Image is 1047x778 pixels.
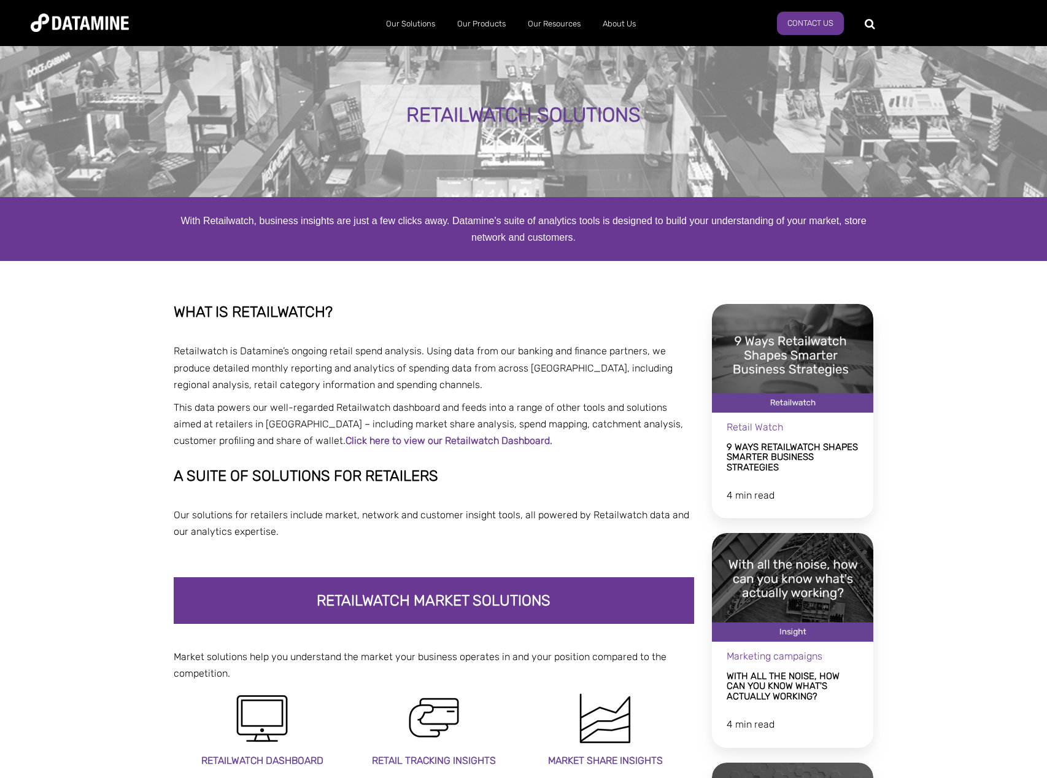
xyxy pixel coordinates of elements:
strong: Retailwatch Dashboard [201,755,323,766]
a: Click here to view our Retailwatch Dashboard. [346,435,552,446]
span: Marketing campaigns [727,650,822,662]
p: Retailwatch is Datamine’s ongoing retail spend analysis. Using data from our banking and finance ... [174,343,694,393]
a: About Us [592,8,647,40]
a: Our Resources [517,8,592,40]
img: Datamine [31,14,129,32]
img: IT [231,688,293,749]
img: Graph 7 [574,688,636,749]
p: This data powers our well-regarded Retailwatch dashboard and feeds into a range of other tools an... [174,399,694,449]
span: Retail Watch [727,421,783,433]
h2: WHAT IS RETAILWATCH? [174,304,694,320]
p: Market solutions help you understand the market your business operates in and your position compa... [174,648,694,682]
span: Market share insights [548,755,663,766]
p: Our solutions for retailers include market, network and customer insight tools, all powered by Re... [174,507,694,540]
a: Our Products [446,8,517,40]
a: Our Solutions [375,8,446,40]
span: Retail tracking insights [372,755,496,766]
img: Credit Card [403,688,465,749]
span: With Retailwatch, business insights are just a few clicks away. Datamine's suite of analytics too... [180,216,866,243]
div: RETAILWATCH SOLUTIONS [120,104,927,126]
strong: A suite of solutions for retailers [174,467,438,484]
h2: Retailwatch Market Solutions [183,593,685,609]
a: Contact us [777,12,844,35]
